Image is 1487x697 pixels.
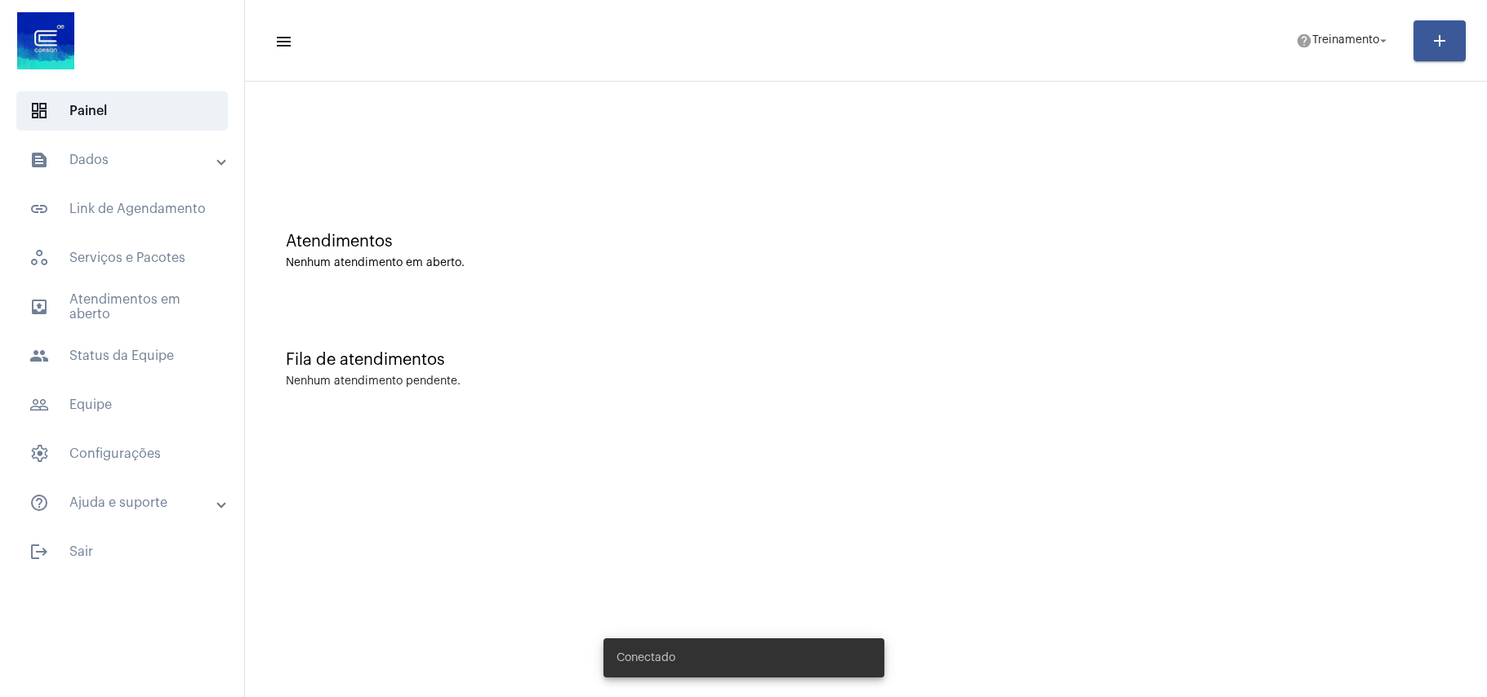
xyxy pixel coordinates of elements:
[29,150,49,170] mat-icon: sidenav icon
[1312,35,1379,47] span: Treinamento
[16,336,228,375] span: Status da Equipe
[16,385,228,424] span: Equipe
[274,32,291,51] mat-icon: sidenav icon
[16,189,228,229] span: Link de Agendamento
[29,493,218,513] mat-panel-title: Ajuda e suporte
[16,287,228,326] span: Atendimentos em aberto
[29,150,218,170] mat-panel-title: Dados
[29,248,49,268] span: sidenav icon
[10,140,244,180] mat-expansion-panel-header: sidenav iconDados
[29,199,49,219] mat-icon: sidenav icon
[29,542,49,562] mat-icon: sidenav icon
[10,483,244,522] mat-expansion-panel-header: sidenav iconAjuda e suporte
[16,238,228,277] span: Serviços e Pacotes
[29,493,49,513] mat-icon: sidenav icon
[13,8,78,73] img: d4669ae0-8c07-2337-4f67-34b0df7f5ae4.jpeg
[16,91,228,131] span: Painel
[1296,33,1312,49] mat-icon: help
[29,101,49,121] span: sidenav icon
[286,375,461,388] div: Nenhum atendimento pendente.
[29,444,49,464] span: sidenav icon
[286,351,1446,369] div: Fila de atendimentos
[286,257,1446,269] div: Nenhum atendimento em aberto.
[16,434,228,473] span: Configurações
[29,395,49,415] mat-icon: sidenav icon
[617,650,675,666] span: Conectado
[29,346,49,366] mat-icon: sidenav icon
[16,532,228,571] span: Sair
[1430,31,1449,51] mat-icon: add
[286,233,1446,251] div: Atendimentos
[1286,24,1400,57] button: Treinamento
[1376,33,1391,48] mat-icon: arrow_drop_down
[29,297,49,317] mat-icon: sidenav icon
